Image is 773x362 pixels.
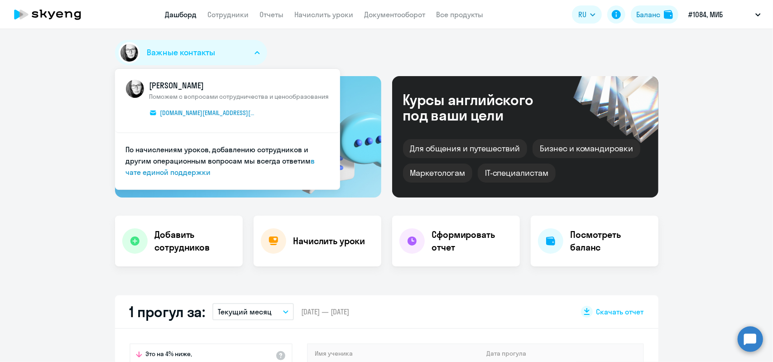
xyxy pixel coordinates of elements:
a: Дашборд [165,10,197,19]
a: Сотрудники [208,10,249,19]
span: RU [578,9,586,20]
p: #1084, МИБ [688,9,723,20]
span: [PERSON_NAME] [149,80,329,92]
div: Для общения и путешествий [403,139,528,158]
span: Поможем с вопросами сотрудничества и ценообразования [149,92,329,101]
span: Важные контакты [147,47,215,58]
a: Документооборот [365,10,426,19]
button: #1084, МИБ [684,4,765,25]
img: balance [664,10,673,19]
span: По начислениям уроков, добавлению сотрудников и другим операционным вопросам мы всегда ответим [126,145,311,165]
h4: Начислить уроки [293,235,365,247]
h4: Посмотреть баланс [571,228,651,254]
h2: 1 прогул за: [130,303,205,321]
h4: Сформировать отчет [432,228,513,254]
div: Курсы английского под ваши цели [403,92,558,123]
a: [DOMAIN_NAME][EMAIL_ADDRESS][DOMAIN_NAME] [149,108,256,118]
button: Важные контакты [115,40,267,65]
a: Начислить уроки [295,10,354,19]
span: [DOMAIN_NAME][EMAIL_ADDRESS][DOMAIN_NAME] [160,109,256,117]
a: Все продукты [437,10,484,19]
p: Текущий месяц [218,306,272,317]
ul: Важные контакты [115,69,340,190]
button: Текущий месяц [212,303,294,320]
a: в чате единой поддержки [126,156,315,177]
span: [DATE] — [DATE] [301,307,349,317]
div: Баланс [636,9,660,20]
img: avatar [119,42,140,63]
div: Бизнес и командировки [533,139,640,158]
span: Это на 4% ниже, [146,350,192,361]
span: Скачать отчет [596,307,644,317]
img: avatar [126,80,144,98]
button: Балансbalance [631,5,678,24]
div: IT-специалистам [478,164,556,183]
a: Отчеты [260,10,284,19]
div: Маркетологам [403,164,472,183]
h4: Добавить сотрудников [155,228,235,254]
button: RU [572,5,602,24]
